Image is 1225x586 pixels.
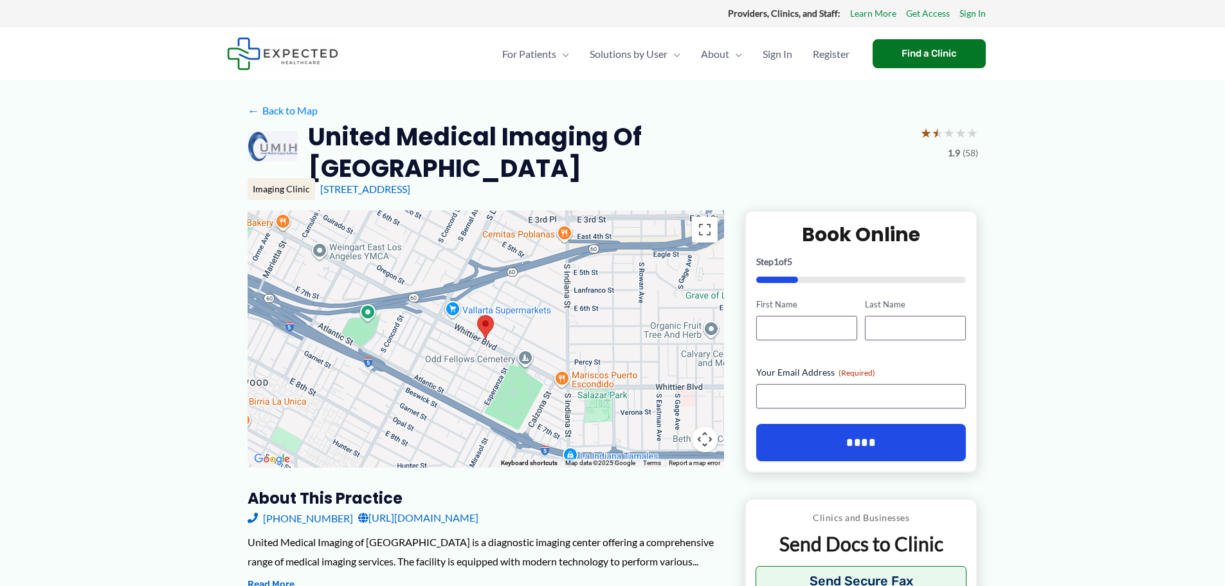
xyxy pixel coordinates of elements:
a: [URL][DOMAIN_NAME] [358,508,478,527]
span: 1 [774,256,779,267]
a: [STREET_ADDRESS] [320,183,410,195]
a: Solutions by UserMenu Toggle [579,32,691,77]
span: For Patients [502,32,556,77]
a: Register [803,32,860,77]
a: Sign In [959,5,986,22]
a: Find a Clinic [873,39,986,68]
nav: Primary Site Navigation [492,32,860,77]
strong: Providers, Clinics, and Staff: [728,8,840,19]
label: First Name [756,298,857,311]
span: ★ [920,121,932,145]
label: Last Name [865,298,966,311]
span: ★ [955,121,966,145]
span: Menu Toggle [667,32,680,77]
span: ← [248,104,260,116]
span: 5 [787,256,792,267]
span: ★ [966,121,978,145]
p: Send Docs to Clinic [756,531,967,556]
span: About [701,32,729,77]
span: ★ [932,121,943,145]
span: Menu Toggle [556,32,569,77]
div: United Medical Imaging of [GEOGRAPHIC_DATA] is a diagnostic imaging center offering a comprehensi... [248,533,724,571]
span: (58) [963,145,978,161]
a: For PatientsMenu Toggle [492,32,579,77]
span: Menu Toggle [729,32,742,77]
span: Map data ©2025 Google [565,459,635,466]
span: Sign In [763,32,792,77]
h2: United Medical Imaging of [GEOGRAPHIC_DATA] [308,121,909,185]
button: Toggle fullscreen view [692,217,718,243]
img: Expected Healthcare Logo - side, dark font, small [227,37,338,70]
button: Map camera controls [692,426,718,452]
h3: About this practice [248,488,724,508]
img: Google [251,451,293,468]
span: 1.9 [948,145,960,161]
span: ★ [943,121,955,145]
a: Report a map error [669,459,720,466]
span: Solutions by User [590,32,667,77]
a: Open this area in Google Maps (opens a new window) [251,451,293,468]
p: Step of [756,257,966,266]
span: Register [813,32,849,77]
h2: Book Online [756,222,966,247]
span: (Required) [839,368,875,378]
a: Sign In [752,32,803,77]
a: ←Back to Map [248,101,318,120]
a: [PHONE_NUMBER] [248,508,353,527]
label: Your Email Address [756,366,966,379]
a: Get Access [906,5,950,22]
button: Keyboard shortcuts [501,459,558,468]
div: Imaging Clinic [248,178,315,200]
a: Learn More [850,5,896,22]
a: AboutMenu Toggle [691,32,752,77]
p: Clinics and Businesses [756,509,967,526]
a: Terms [643,459,661,466]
